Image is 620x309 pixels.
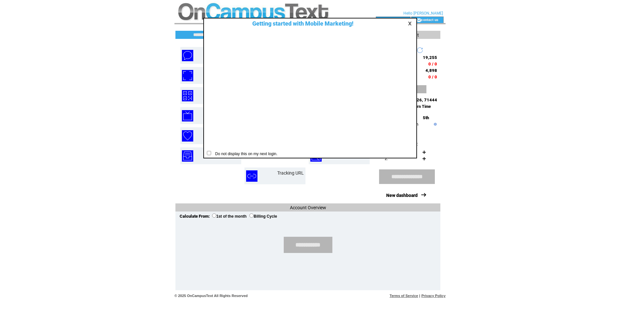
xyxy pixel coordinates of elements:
a: Privacy Policy [421,294,446,298]
img: qr-codes.png [182,90,193,101]
span: 19,255 [423,55,437,60]
span: Do not display this on my next login. [212,152,278,156]
span: 76626, 71444 [409,97,437,102]
span: Getting started with Mobile Marketing! [246,20,353,27]
span: | [419,294,420,298]
a: Terms of Service [390,294,418,298]
label: Billing Cycle [249,214,277,219]
a: contact us [421,17,438,22]
img: text-blast.png [182,50,193,61]
label: 1st of the month [212,214,246,219]
span: Eastern Time [407,104,431,109]
span: Account Overview [290,205,326,210]
span: 5th [423,115,429,120]
a: New dashboard [386,193,418,198]
img: help.gif [432,123,437,126]
a: Tracking URL [277,170,304,176]
input: Billing Cycle [249,213,254,218]
span: Hello [PERSON_NAME] [403,11,443,16]
img: text-to-screen.png [182,110,193,121]
span: 4,898 [425,68,437,73]
span: 0 / 0 [428,62,437,66]
span: Calculate From: [180,214,210,219]
span: 2. [385,156,388,161]
img: inbox.png [182,150,193,162]
img: tracking-url.png [246,170,257,182]
span: 0 / 0 [428,74,437,79]
img: birthday-wishes.png [182,130,193,142]
img: account_icon.gif [386,17,391,23]
img: mobile-coupons.png [182,70,193,81]
span: © 2025 OnCampusText All Rights Reserved [174,294,248,298]
input: 1st of the month [212,213,216,218]
img: contact_us_icon.gif [416,17,421,23]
